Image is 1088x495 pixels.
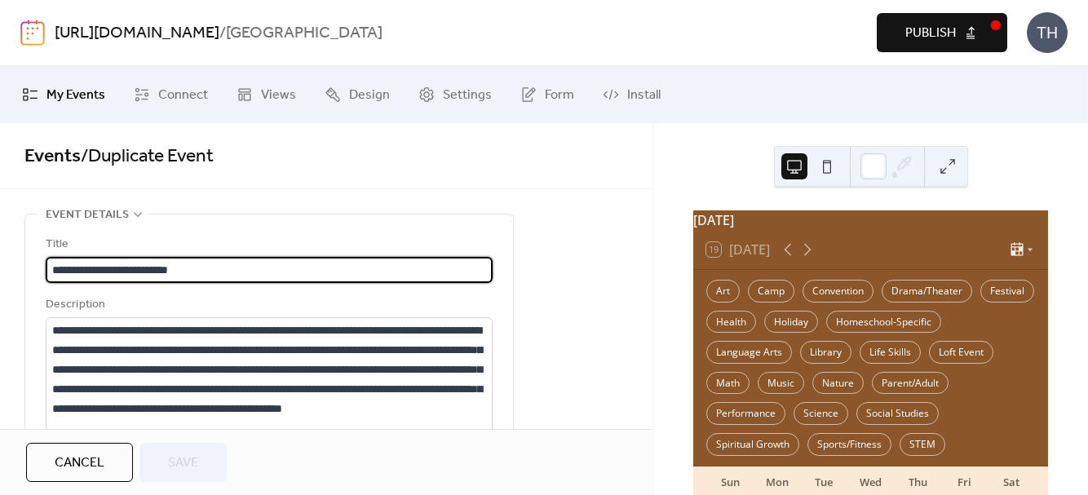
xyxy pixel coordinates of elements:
[55,18,219,49] a: [URL][DOMAIN_NAME]
[406,73,504,117] a: Settings
[55,453,104,473] span: Cancel
[46,295,489,315] div: Description
[929,341,993,364] div: Loft Event
[856,402,939,425] div: Social Studies
[26,443,133,482] button: Cancel
[872,372,949,395] div: Parent/Adult
[803,280,873,303] div: Convention
[706,402,785,425] div: Performance
[877,13,1007,52] button: Publish
[706,341,792,364] div: Language Arts
[627,86,661,105] span: Install
[706,311,756,334] div: Health
[46,206,129,225] span: Event details
[261,86,296,105] span: Views
[758,372,804,395] div: Music
[706,433,799,456] div: Spiritual Growth
[693,210,1048,230] div: [DATE]
[122,73,220,117] a: Connect
[443,86,492,105] span: Settings
[219,18,226,49] b: /
[807,433,891,456] div: Sports/Fitness
[706,372,750,395] div: Math
[46,86,105,105] span: My Events
[24,139,81,175] a: Events
[10,73,117,117] a: My Events
[900,433,945,456] div: STEM
[226,18,383,49] b: [GEOGRAPHIC_DATA]
[860,341,921,364] div: Life Skills
[764,311,818,334] div: Holiday
[800,341,851,364] div: Library
[905,24,956,43] span: Publish
[706,280,740,303] div: Art
[46,235,489,254] div: Title
[81,139,214,175] span: / Duplicate Event
[826,311,941,334] div: Homeschool-Specific
[224,73,308,117] a: Views
[748,280,794,303] div: Camp
[545,86,574,105] span: Form
[590,73,673,117] a: Install
[980,280,1034,303] div: Festival
[508,73,586,117] a: Form
[349,86,390,105] span: Design
[1027,12,1068,53] div: TH
[882,280,972,303] div: Drama/Theater
[20,20,45,46] img: logo
[794,402,848,425] div: Science
[158,86,208,105] span: Connect
[812,372,864,395] div: Nature
[312,73,402,117] a: Design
